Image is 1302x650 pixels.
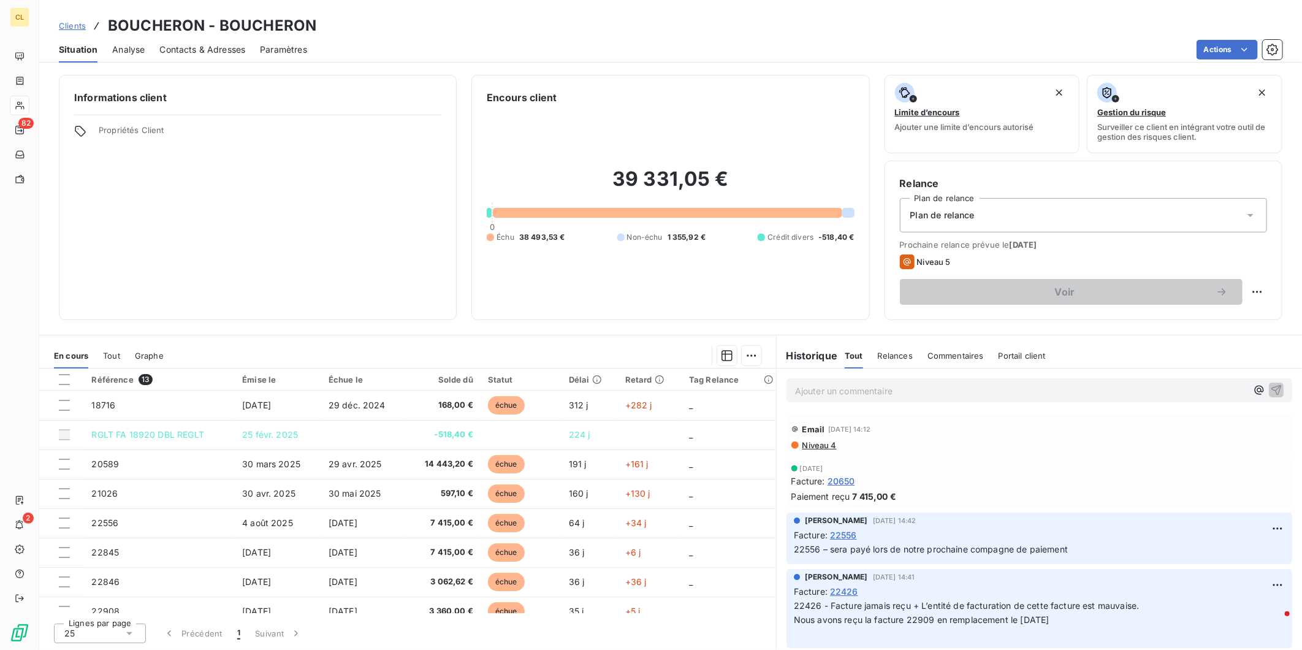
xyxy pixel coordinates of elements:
[329,375,398,384] div: Échue le
[569,606,584,616] span: 35 j
[91,518,118,528] span: 22556
[10,7,29,27] div: CL
[10,623,29,643] img: Logo LeanPay
[895,107,960,117] span: Limite d’encours
[689,459,693,469] span: _
[689,606,693,616] span: _
[519,232,565,243] span: 38 493,53 €
[242,459,300,469] span: 30 mars 2025
[413,375,473,384] div: Solde dû
[873,573,915,581] span: [DATE] 14:41
[999,351,1046,361] span: Portail client
[59,44,97,56] span: Situation
[91,429,204,440] span: RGLT FA 18920 DBL REGLT
[242,488,295,499] span: 30 avr. 2025
[91,606,120,616] span: 22908
[794,600,1140,611] span: 22426 - Facture jamais reçu + L’entité de facturation de cette facture est mauvaise.
[1097,107,1166,117] span: Gestion du risque
[1197,40,1258,59] button: Actions
[242,429,298,440] span: 25 févr. 2025
[329,576,357,587] span: [DATE]
[488,484,525,503] span: échue
[1260,608,1290,638] iframe: Intercom live chat
[873,517,916,524] span: [DATE] 14:42
[569,375,611,384] div: Délai
[413,576,473,588] span: 3 062,62 €
[625,547,641,557] span: +6 j
[139,374,153,385] span: 13
[488,396,525,415] span: échue
[801,440,837,450] span: Niveau 4
[689,429,693,440] span: _
[135,351,164,361] span: Graphe
[329,488,381,499] span: 30 mai 2025
[689,576,693,587] span: _
[108,15,316,37] h3: BOUCHERON - BOUCHERON
[625,518,647,528] span: +34 j
[569,459,587,469] span: 191 j
[845,351,863,361] span: Tout
[237,627,240,640] span: 1
[668,232,706,243] span: 1 355,92 €
[625,488,650,499] span: +130 j
[159,44,245,56] span: Contacts & Adresses
[569,488,588,499] span: 160 j
[99,125,441,142] span: Propriétés Client
[689,400,693,410] span: _
[627,232,663,243] span: Non-échu
[91,459,119,469] span: 20589
[413,546,473,559] span: 7 415,00 €
[91,374,227,385] div: Référence
[1010,240,1037,250] span: [DATE]
[1087,75,1282,153] button: Gestion du risqueSurveiller ce client en intégrant votre outil de gestion des risques client.
[329,400,386,410] span: 29 déc. 2024
[487,167,854,204] h2: 39 331,05 €
[900,176,1267,191] h6: Relance
[689,375,769,384] div: Tag Relance
[23,513,34,524] span: 2
[329,459,382,469] span: 29 avr. 2025
[490,222,495,232] span: 0
[329,518,357,528] span: [DATE]
[103,351,120,361] span: Tout
[802,424,825,434] span: Email
[800,465,823,472] span: [DATE]
[689,488,693,499] span: _
[488,602,525,621] span: échue
[885,75,1080,153] button: Limite d’encoursAjouter une limite d’encours autorisé
[488,514,525,532] span: échue
[830,529,857,541] span: 22556
[689,518,693,528] span: _
[1097,122,1272,142] span: Surveiller ce client en intégrant votre outil de gestion des risques client.
[805,515,868,526] span: [PERSON_NAME]
[59,20,86,32] a: Clients
[569,547,585,557] span: 36 j
[248,621,310,646] button: Suivant
[828,475,855,487] span: 20650
[794,529,828,541] span: Facture :
[689,547,693,557] span: _
[569,429,590,440] span: 224 j
[497,232,514,243] span: Échu
[878,351,913,361] span: Relances
[413,458,473,470] span: 14 443,20 €
[794,585,828,598] span: Facture :
[910,209,975,221] span: Plan de relance
[91,488,118,499] span: 21026
[569,400,588,410] span: 312 j
[488,375,554,384] div: Statut
[853,490,897,503] span: 7 415,00 €
[242,375,314,384] div: Émise le
[64,627,75,640] span: 25
[242,547,271,557] span: [DATE]
[413,429,473,441] span: -518,40 €
[329,547,357,557] span: [DATE]
[900,279,1243,305] button: Voir
[830,585,858,598] span: 22426
[791,490,850,503] span: Paiement reçu
[895,122,1034,132] span: Ajouter une limite d’encours autorisé
[230,621,248,646] button: 1
[59,21,86,31] span: Clients
[625,606,641,616] span: +5 j
[569,518,585,528] span: 64 j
